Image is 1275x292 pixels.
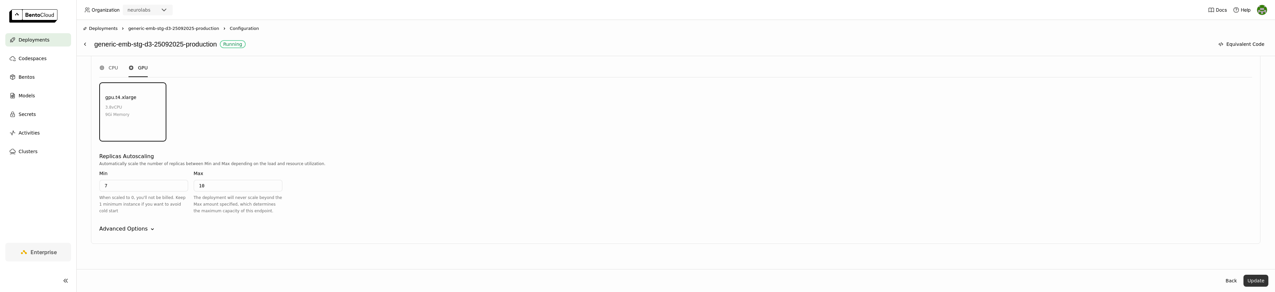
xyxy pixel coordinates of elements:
[19,110,36,118] span: Secrets
[138,64,148,71] span: GPU
[120,26,126,31] svg: Right
[1257,5,1267,15] img: Toby Thomas
[19,92,35,100] span: Models
[230,25,259,32] span: Configuration
[99,170,108,177] div: Min
[127,7,150,13] div: neurolabs
[99,152,154,160] div: Replicas Autoscaling
[105,104,129,111] div: 3.8 vCPU
[89,25,118,32] span: Deployments
[19,147,38,155] span: Clusters
[151,7,152,14] input: Selected neurolabs.
[105,111,129,118] div: 9Gi Memory
[19,36,49,44] span: Deployments
[105,94,136,101] div: gpu.t4.xlarge
[19,54,46,62] span: Codespaces
[5,52,71,65] a: Codespaces
[194,194,283,214] div: The deployment will never scale beyond the Max amount specified, which determines the maximum cap...
[149,226,156,233] svg: Down
[99,194,188,214] div: When scaled to 0, you'll not be billed. Keep 1 minimum instance if you want to avoid cold start
[1208,7,1227,13] a: Docs
[194,170,203,177] div: Max
[222,26,227,31] svg: Right
[1241,7,1251,13] span: Help
[1216,7,1227,13] span: Docs
[5,33,71,47] a: Deployments
[19,73,35,81] span: Bentos
[5,126,71,140] a: Activities
[1243,275,1268,287] button: Update
[1222,275,1241,287] button: Back
[19,129,40,137] span: Activities
[99,160,1252,167] div: Automatically scale the number of replicas between Min and Max depending on the load and resource...
[128,25,219,32] span: generic-emb-stg-d3-25092025-production
[1214,38,1268,50] button: Equivalent Code
[83,25,1268,32] nav: Breadcrumbs navigation
[83,25,118,32] div: Deployments
[5,108,71,121] a: Secrets
[9,9,57,23] img: logo
[94,38,1211,50] div: generic-emb-stg-d3-25092025-production
[223,42,242,47] div: Running
[5,89,71,102] a: Models
[5,145,71,158] a: Clusters
[5,70,71,84] a: Bentos
[92,7,120,13] span: Organization
[99,225,1252,233] div: Advanced Options
[31,249,57,255] span: Enterprise
[100,83,166,141] div: gpu.t4.xlarge3.8vCPU9Gi Memory
[99,225,148,233] div: Advanced Options
[109,64,118,71] span: CPU
[1233,7,1251,13] div: Help
[5,243,71,261] a: Enterprise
